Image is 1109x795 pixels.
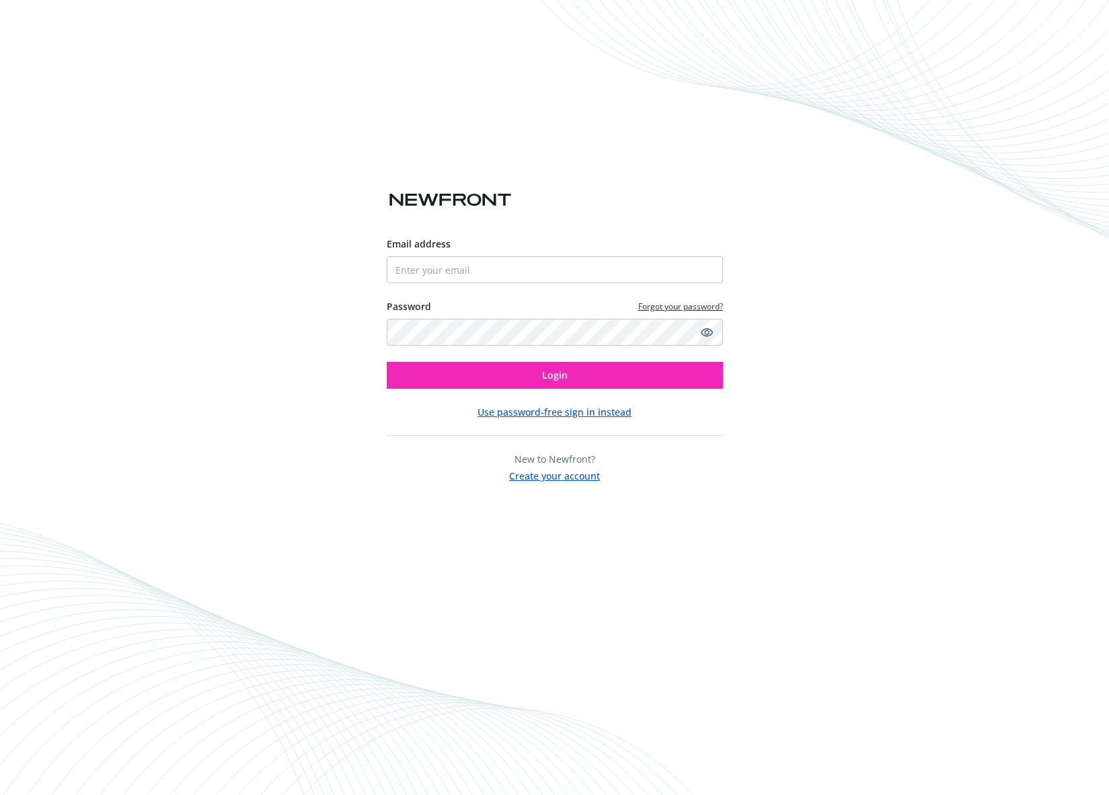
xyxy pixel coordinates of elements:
a: Show password [699,324,715,340]
span: New to Newfront? [514,453,595,465]
button: Login [387,362,723,389]
input: Enter your password [387,319,723,346]
button: Use password-free sign in instead [477,405,632,419]
span: Email address [387,237,451,250]
button: Create your account [509,466,600,483]
input: Enter your email [387,256,723,283]
a: Forgot your password? [638,301,723,312]
img: Newfront logo [387,188,514,212]
span: Login [542,369,568,381]
label: Password [387,299,431,313]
